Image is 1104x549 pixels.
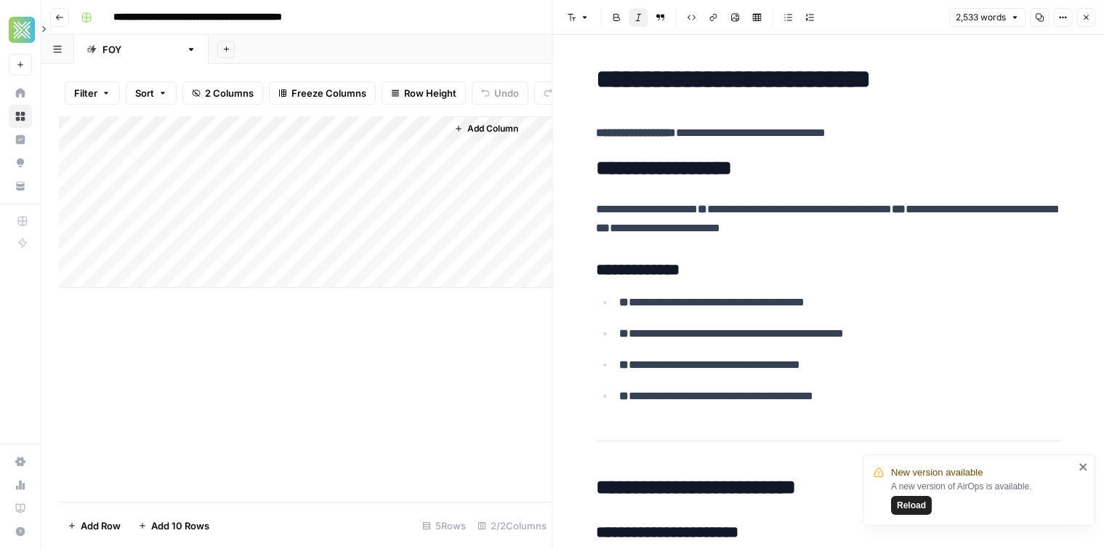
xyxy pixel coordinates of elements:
[269,81,376,105] button: Freeze Columns
[151,518,209,533] span: Add 10 Rows
[9,473,32,497] a: Usage
[891,465,983,480] span: New version available
[135,86,154,100] span: Sort
[416,514,472,537] div: 5 Rows
[949,8,1026,27] button: 2,533 words
[891,480,1074,515] div: A new version of AirOps is available.
[891,496,932,515] button: Reload
[81,518,121,533] span: Add Row
[9,105,32,128] a: Browse
[74,35,209,64] a: [PERSON_NAME]
[129,514,218,537] button: Add 10 Rows
[472,81,528,105] button: Undo
[956,11,1006,24] span: 2,533 words
[9,151,32,175] a: Opportunities
[1079,461,1089,473] button: close
[205,86,254,100] span: 2 Columns
[9,81,32,105] a: Home
[182,81,263,105] button: 2 Columns
[9,17,35,43] img: Xponent21 Logo
[9,520,32,543] button: Help + Support
[404,86,456,100] span: Row Height
[126,81,177,105] button: Sort
[74,86,97,100] span: Filter
[897,499,926,512] span: Reload
[9,450,32,473] a: Settings
[448,119,524,138] button: Add Column
[9,497,32,520] a: Learning Hub
[472,514,552,537] div: 2/2 Columns
[494,86,519,100] span: Undo
[291,86,366,100] span: Freeze Columns
[9,128,32,151] a: Insights
[9,175,32,198] a: Your Data
[102,42,180,57] div: [PERSON_NAME]
[467,122,518,135] span: Add Column
[59,514,129,537] button: Add Row
[382,81,466,105] button: Row Height
[9,12,32,48] button: Workspace: Xponent21
[65,81,120,105] button: Filter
